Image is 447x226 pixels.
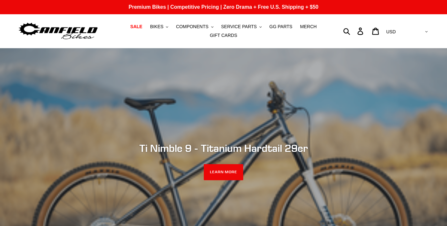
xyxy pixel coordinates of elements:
[221,24,256,29] span: SERVICE PARTS
[127,22,146,31] a: SALE
[147,22,171,31] button: BIKES
[269,24,292,29] span: GG PARTS
[18,21,99,41] img: Canfield Bikes
[47,142,400,154] h2: Ti Nimble 9 - Titanium Hardtail 29er
[176,24,208,29] span: COMPONENTS
[266,22,296,31] a: GG PARTS
[150,24,163,29] span: BIKES
[210,33,237,38] span: GIFT CARDS
[218,22,265,31] button: SERVICE PARTS
[300,24,317,29] span: MERCH
[173,22,216,31] button: COMPONENTS
[297,22,320,31] a: MERCH
[207,31,241,40] a: GIFT CARDS
[130,24,142,29] span: SALE
[204,164,244,180] a: LEARN MORE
